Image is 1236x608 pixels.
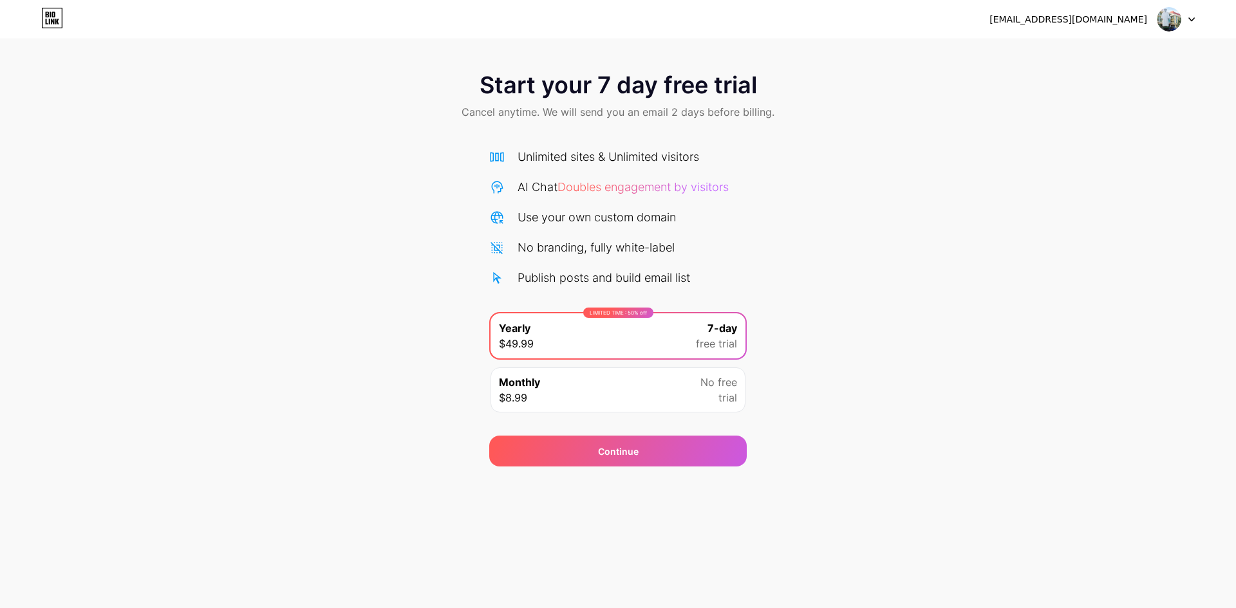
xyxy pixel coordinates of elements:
[583,308,653,318] div: LIMITED TIME : 50% off
[707,320,737,336] span: 7-day
[557,180,729,194] span: Doubles engagement by visitors
[696,336,737,351] span: free trial
[718,390,737,405] span: trial
[480,72,757,98] span: Start your 7 day free trial
[462,104,774,120] span: Cancel anytime. We will send you an email 2 days before billing.
[1157,7,1181,32] img: komitemutursudwzj
[499,390,527,405] span: $8.99
[499,320,530,336] span: Yearly
[518,148,699,165] div: Unlimited sites & Unlimited visitors
[518,178,729,196] div: AI Chat
[598,445,639,458] div: Continue
[518,239,675,256] div: No branding, fully white-label
[518,208,676,226] div: Use your own custom domain
[499,374,540,390] span: Monthly
[989,13,1147,26] div: [EMAIL_ADDRESS][DOMAIN_NAME]
[499,336,534,351] span: $49.99
[700,374,737,390] span: No free
[518,269,690,286] div: Publish posts and build email list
